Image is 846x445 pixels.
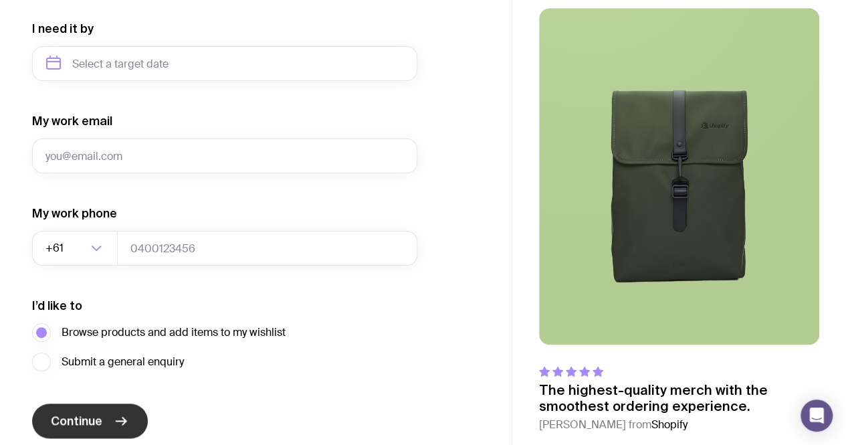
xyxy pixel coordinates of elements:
[62,325,286,341] span: Browse products and add items to my wishlist
[32,46,417,81] input: Select a target date
[32,113,112,129] label: My work email
[32,21,94,37] label: I need it by
[32,139,417,173] input: you@email.com
[651,418,688,432] span: Shopify
[801,399,833,432] div: Open Intercom Messenger
[32,205,117,221] label: My work phone
[539,382,819,414] p: The highest-quality merch with the smoothest ordering experience.
[66,231,87,266] input: Search for option
[117,231,417,266] input: 0400123456
[32,231,118,266] div: Search for option
[539,417,819,433] cite: [PERSON_NAME] from
[62,354,184,370] span: Submit a general enquiry
[32,298,82,314] label: I’d like to
[32,404,148,438] button: Continue
[51,413,102,429] span: Continue
[45,231,66,266] span: +61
